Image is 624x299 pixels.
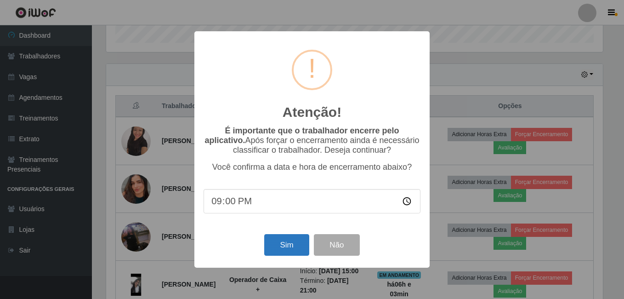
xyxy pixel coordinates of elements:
h2: Atenção! [283,104,341,121]
p: Você confirma a data e hora de encerramento abaixo? [204,162,420,172]
p: Após forçar o encerramento ainda é necessário classificar o trabalhador. Deseja continuar? [204,126,420,155]
button: Sim [264,234,309,256]
b: É importante que o trabalhador encerre pelo aplicativo. [204,126,399,145]
button: Não [314,234,359,256]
